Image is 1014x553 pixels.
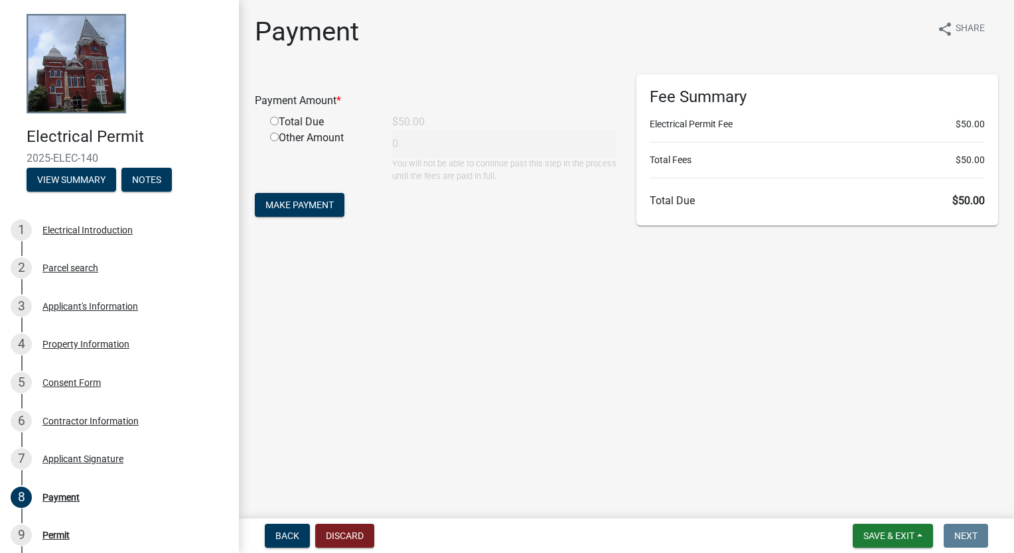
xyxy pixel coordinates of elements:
div: Electrical Introduction [42,225,133,235]
div: Payment Amount [245,93,626,109]
div: Consent Form [42,378,101,387]
span: Next [954,530,978,541]
wm-modal-confirm: Summary [27,175,116,186]
div: Property Information [42,339,129,349]
div: 6 [11,410,32,432]
div: Other Amount [260,130,382,182]
button: shareShare [926,16,995,42]
span: Back [275,530,299,541]
h6: Fee Summary [650,88,985,107]
div: Applicant Signature [42,454,123,463]
button: Next [944,524,988,548]
span: $50.00 [956,117,985,131]
div: 3 [11,296,32,317]
button: Save & Exit [853,524,933,548]
h1: Payment [255,16,359,48]
button: View Summary [27,168,116,192]
li: Electrical Permit Fee [650,117,985,131]
button: Notes [121,168,172,192]
h6: Total Due [650,194,985,207]
div: 8 [11,487,32,508]
div: 7 [11,448,32,469]
li: Total Fees [650,153,985,167]
h4: Electrical Permit [27,127,228,147]
wm-modal-confirm: Notes [121,175,172,186]
span: 2025-ELEC-140 [27,152,212,164]
span: $50.00 [956,153,985,167]
div: 5 [11,372,32,393]
div: Payment [42,493,80,502]
span: Save & Exit [863,530,914,541]
div: Total Due [260,114,382,130]
span: Share [956,21,985,37]
img: Talbot County, Georgia [27,14,126,113]
button: Discard [315,524,374,548]
button: Back [265,524,310,548]
span: $50.00 [952,194,985,207]
div: Applicant's Information [42,302,138,311]
i: share [937,21,953,37]
div: Permit [42,530,70,540]
div: 1 [11,219,32,241]
button: Make Payment [255,193,344,217]
div: 9 [11,524,32,546]
span: Make Payment [265,200,334,210]
div: 2 [11,257,32,278]
div: Parcel search [42,263,98,273]
div: 4 [11,334,32,355]
div: Contractor Information [42,416,139,426]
